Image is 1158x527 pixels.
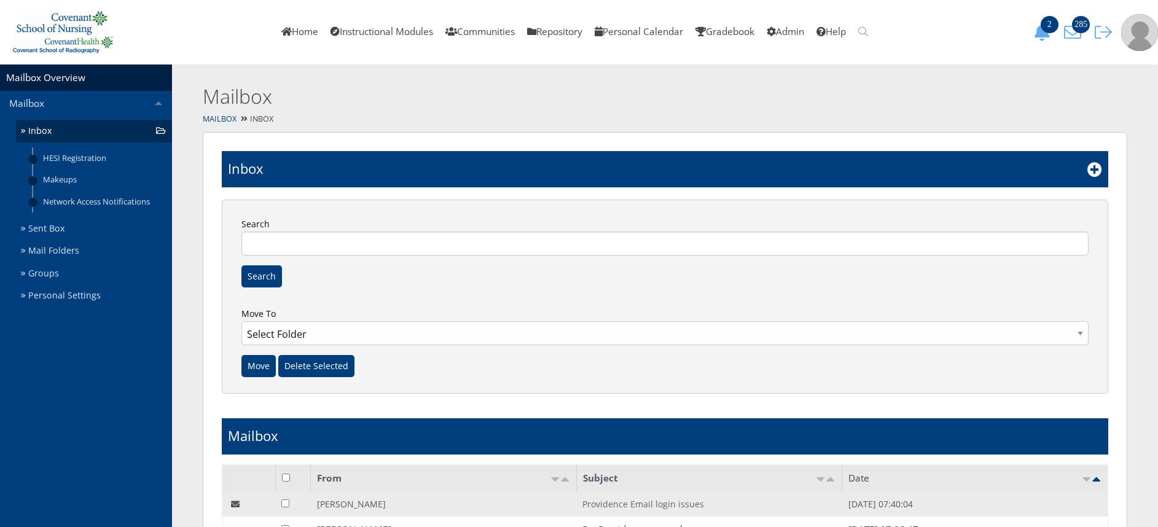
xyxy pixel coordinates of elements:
[16,120,172,142] a: Inbox
[238,216,1092,256] label: Search
[203,114,237,124] a: Mailbox
[228,426,278,445] h1: Mailbox
[560,477,570,482] img: desc.png
[842,465,1108,492] td: Date
[1082,477,1092,482] img: asc.png
[228,159,264,178] h1: Inbox
[1060,25,1090,38] a: 285
[203,83,919,111] h2: Mailbox
[1121,14,1158,51] img: user-profile-default-picture.png
[826,477,835,482] img: desc.png
[311,491,577,517] td: [PERSON_NAME]
[16,284,172,307] a: Personal Settings
[241,232,1089,256] input: Search
[1060,23,1090,41] button: 285
[311,465,577,492] td: From
[550,477,560,482] img: asc.png
[1072,16,1090,33] span: 285
[16,262,172,285] a: Groups
[1029,23,1060,41] button: 2
[172,111,1158,128] div: Inbox
[33,169,172,190] a: Makeups
[576,465,842,492] td: Subject
[582,498,704,510] a: Providence Email login issues
[1092,477,1101,482] img: desc_active.png
[1087,162,1102,177] i: Add New
[6,71,85,84] a: Mailbox Overview
[16,217,172,240] a: Sent Box
[238,306,1092,355] label: Move To
[33,147,172,169] a: HESI Registration
[816,477,826,482] img: asc.png
[1029,25,1060,38] a: 2
[33,190,172,212] a: Network Access Notifications
[16,240,172,262] a: Mail Folders
[842,491,1108,517] td: [DATE] 07:40:04
[241,321,1089,345] select: Move To
[1041,16,1058,33] span: 2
